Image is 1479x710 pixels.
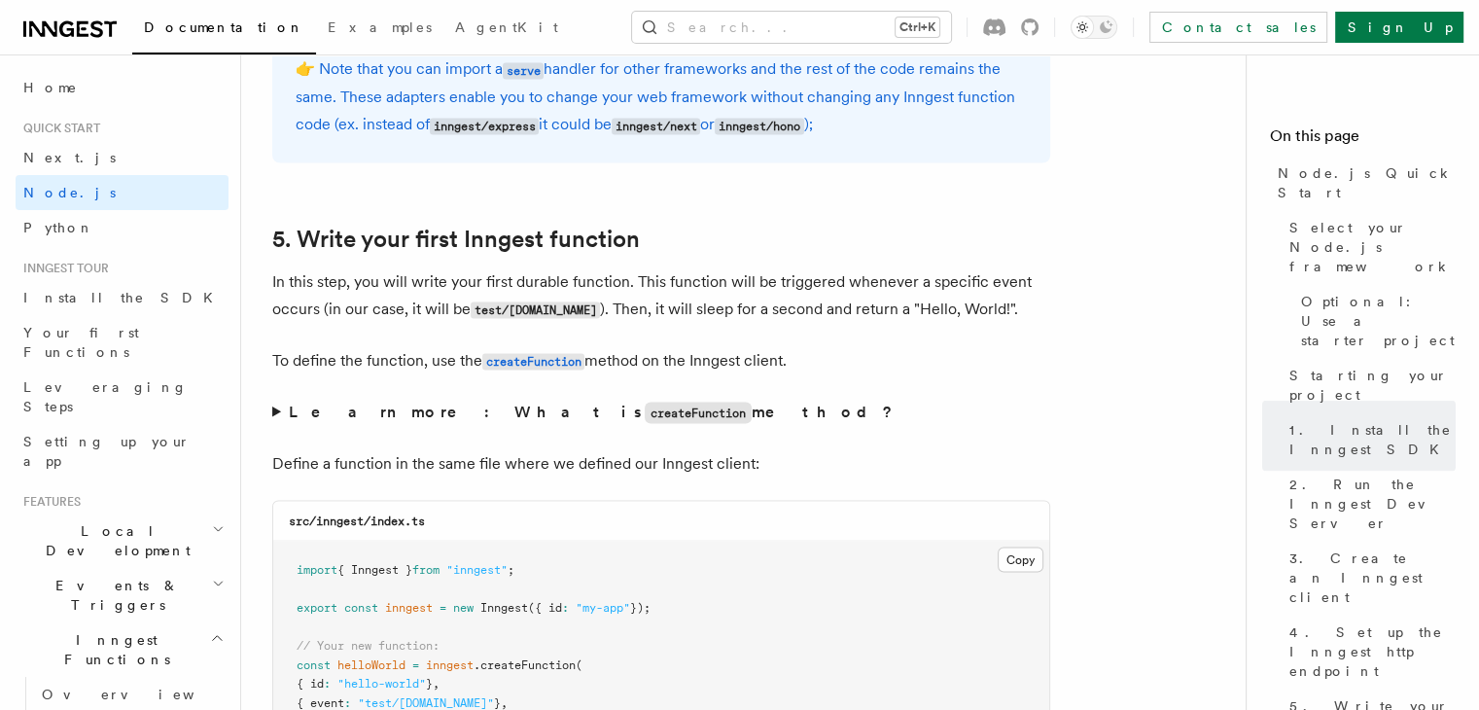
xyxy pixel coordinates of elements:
a: createFunction [482,350,584,369]
span: Overview [42,687,242,702]
kbd: Ctrl+K [896,18,939,37]
a: Documentation [132,6,316,54]
a: 3. Create an Inngest client [1282,541,1456,615]
span: , [501,695,508,709]
span: const [297,657,331,671]
code: src/inngest/index.ts [289,514,425,527]
p: To define the function, use the method on the Inngest client. [272,346,1050,374]
span: "my-app" [576,600,630,614]
span: { Inngest } [337,562,412,576]
button: Local Development [16,514,229,568]
span: Leveraging Steps [23,379,188,414]
code: test/[DOMAIN_NAME] [471,302,600,318]
a: Install the SDK [16,280,229,315]
a: serve [503,59,544,78]
a: 4. Set up the Inngest http endpoint [1282,615,1456,689]
code: inngest/next [612,118,700,134]
a: Next.js [16,140,229,175]
span: Examples [328,19,432,35]
span: Install the SDK [23,290,225,305]
a: Select your Node.js framework [1282,210,1456,284]
span: Features [16,494,81,510]
span: Node.js [23,185,116,200]
h4: On this page [1270,124,1456,156]
p: 👉 Note that you can import a handler for other frameworks and the rest of the code remains the sa... [296,55,1027,139]
span: AgentKit [455,19,558,35]
a: Examples [316,6,443,53]
a: Your first Functions [16,315,229,370]
span: export [297,600,337,614]
span: Next.js [23,150,116,165]
button: Toggle dark mode [1071,16,1117,39]
a: 1. Install the Inngest SDK [1282,412,1456,467]
code: inngest/hono [715,118,803,134]
span: Starting your project [1289,366,1456,405]
span: : [344,695,351,709]
span: // Your new function: [297,638,440,652]
a: Home [16,70,229,105]
span: Setting up your app [23,434,191,469]
span: Optional: Use a starter project [1301,292,1456,350]
strong: Learn more: What is method? [289,402,897,420]
a: 5. Write your first Inngest function [272,225,640,252]
span: }); [630,600,651,614]
span: from [412,562,440,576]
span: "hello-world" [337,676,426,690]
a: Python [16,210,229,245]
a: AgentKit [443,6,570,53]
a: 2. Run the Inngest Dev Server [1282,467,1456,541]
a: Node.js Quick Start [1270,156,1456,210]
span: Inngest tour [16,261,109,276]
code: inngest/express [430,118,539,134]
button: Events & Triggers [16,568,229,622]
span: Your first Functions [23,325,139,360]
span: : [562,600,569,614]
span: : [324,676,331,690]
span: inngest [426,657,474,671]
span: Events & Triggers [16,576,212,615]
span: new [453,600,474,614]
span: import [297,562,337,576]
a: Leveraging Steps [16,370,229,424]
a: Setting up your app [16,424,229,479]
a: Sign Up [1335,12,1463,43]
button: Copy [998,547,1043,572]
span: { id [297,676,324,690]
span: Select your Node.js framework [1289,218,1456,276]
span: Node.js Quick Start [1278,163,1456,202]
span: Quick start [16,121,100,136]
span: "test/[DOMAIN_NAME]" [358,695,494,709]
span: = [412,657,419,671]
span: Documentation [144,19,304,35]
summary: Learn more: What iscreateFunctionmethod? [272,398,1050,426]
button: Inngest Functions [16,622,229,677]
span: inngest [385,600,433,614]
span: } [494,695,501,709]
a: Node.js [16,175,229,210]
p: Define a function in the same file where we defined our Inngest client: [272,449,1050,477]
span: Python [23,220,94,235]
span: 1. Install the Inngest SDK [1289,420,1456,459]
p: In this step, you will write your first durable function. This function will be triggered wheneve... [272,267,1050,323]
span: "inngest" [446,562,508,576]
span: const [344,600,378,614]
span: = [440,600,446,614]
a: Contact sales [1149,12,1327,43]
button: Search...Ctrl+K [632,12,951,43]
span: ( [576,657,582,671]
span: Home [23,78,78,97]
code: serve [503,62,544,79]
span: } [426,676,433,690]
span: helloWorld [337,657,405,671]
span: 4. Set up the Inngest http endpoint [1289,622,1456,681]
a: Optional: Use a starter project [1293,284,1456,358]
span: Inngest [480,600,528,614]
span: Inngest Functions [16,630,210,669]
span: 3. Create an Inngest client [1289,549,1456,607]
a: Starting your project [1282,358,1456,412]
span: .createFunction [474,657,576,671]
span: ({ id [528,600,562,614]
code: createFunction [645,402,752,423]
span: Local Development [16,521,212,560]
span: 2. Run the Inngest Dev Server [1289,475,1456,533]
